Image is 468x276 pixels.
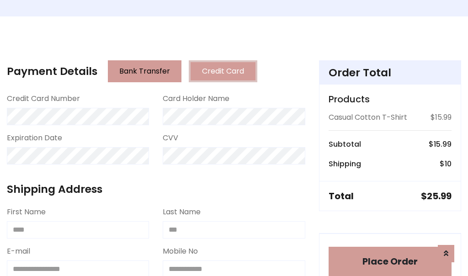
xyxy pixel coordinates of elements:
button: Place Order [329,247,452,276]
label: First Name [7,207,46,218]
label: Mobile No [163,246,198,257]
h5: Products [329,94,452,105]
h4: Shipping Address [7,183,305,196]
label: Credit Card Number [7,93,80,104]
h6: $ [440,159,452,168]
button: Bank Transfer [108,60,181,82]
h6: $ [429,140,452,149]
p: Casual Cotton T-Shirt [329,112,407,123]
label: E-mail [7,246,30,257]
h6: Subtotal [329,140,361,149]
h5: $ [421,191,452,202]
span: 10 [445,159,452,169]
button: Credit Card [189,60,257,82]
h4: Order Total [329,66,452,79]
p: $15.99 [431,112,452,123]
label: Card Holder Name [163,93,229,104]
label: Last Name [163,207,201,218]
h6: Shipping [329,159,361,168]
label: Expiration Date [7,133,62,143]
span: 15.99 [434,139,452,149]
h4: Payment Details [7,65,97,78]
span: 25.99 [427,190,452,202]
h5: Total [329,191,354,202]
label: CVV [163,133,178,143]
